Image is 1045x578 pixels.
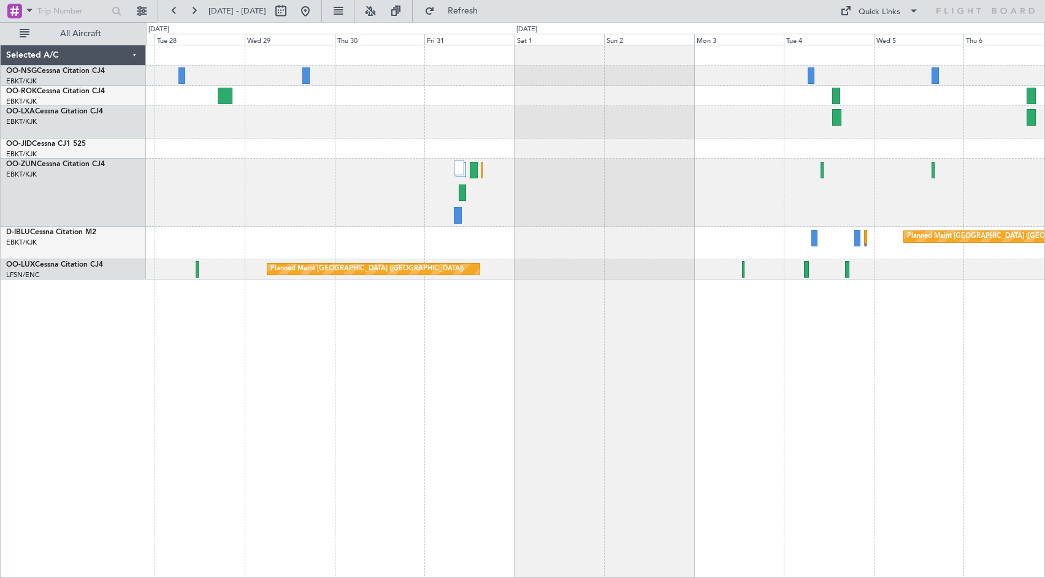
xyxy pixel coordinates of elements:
a: EBKT/KJK [6,170,37,179]
span: OO-LXA [6,108,35,115]
span: OO-JID [6,140,32,148]
div: Wed 29 [245,34,335,45]
button: All Aircraft [13,24,133,44]
div: Mon 3 [694,34,784,45]
a: OO-LUXCessna Citation CJ4 [6,261,103,268]
a: D-IBLUCessna Citation M2 [6,229,96,236]
span: D-IBLU [6,229,30,236]
span: OO-LUX [6,261,35,268]
a: OO-ROKCessna Citation CJ4 [6,88,105,95]
div: Thu 30 [335,34,425,45]
div: Tue 28 [155,34,245,45]
div: [DATE] [516,25,537,35]
span: Refresh [437,7,489,15]
input: Trip Number [37,2,108,20]
button: Refresh [419,1,492,21]
div: Sat 1 [515,34,605,45]
span: OO-ZUN [6,161,37,168]
div: Wed 5 [874,34,964,45]
div: [DATE] [148,25,169,35]
div: Sun 2 [604,34,694,45]
span: OO-ROK [6,88,37,95]
div: Fri 31 [424,34,515,45]
a: EBKT/KJK [6,117,37,126]
div: Planned Maint [GEOGRAPHIC_DATA] ([GEOGRAPHIC_DATA]) [270,260,464,278]
div: Tue 4 [784,34,874,45]
a: OO-ZUNCessna Citation CJ4 [6,161,105,168]
div: Quick Links [859,6,900,18]
a: LFSN/ENC [6,270,40,279]
a: EBKT/KJK [6,238,37,247]
a: EBKT/KJK [6,77,37,86]
a: EBKT/KJK [6,97,37,106]
button: Quick Links [834,1,925,21]
a: OO-JIDCessna CJ1 525 [6,140,86,148]
a: EBKT/KJK [6,150,37,159]
span: OO-NSG [6,67,37,75]
span: [DATE] - [DATE] [209,6,266,17]
a: OO-NSGCessna Citation CJ4 [6,67,105,75]
a: OO-LXACessna Citation CJ4 [6,108,103,115]
span: All Aircraft [32,29,129,38]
